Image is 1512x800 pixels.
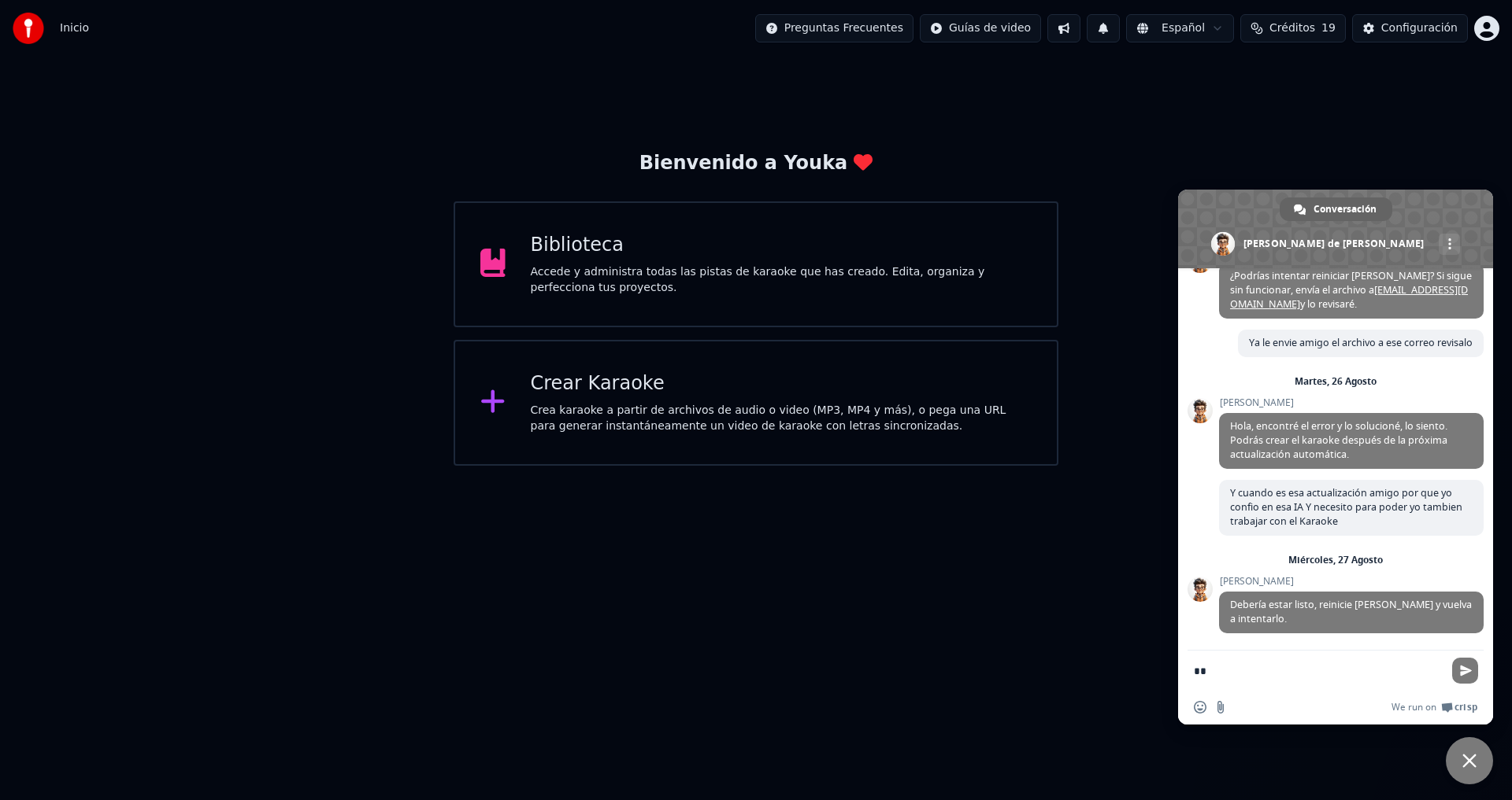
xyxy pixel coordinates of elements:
[1288,555,1383,565] div: Miércoles, 27 Agosto
[1381,20,1458,36] div: Configuración
[1295,377,1377,386] div: Martes, 26 Agosto
[1194,701,1206,713] span: Insertar un emoji
[1240,14,1346,42] button: Créditos19
[1392,701,1436,713] span: We run on
[920,14,1041,42] button: Guías de video
[755,14,913,42] button: Preguntas Frecuentes
[1249,336,1473,349] span: Ya le envie amigo el archivo a ese correo revisalo
[1230,486,1462,528] span: Y cuando es esa actualización amigo por que yo confio en esa IA Y necesito para poder yo tambien ...
[1214,701,1227,713] span: Enviar un archivo
[1280,197,1392,221] a: Conversación
[1230,283,1468,311] a: [EMAIL_ADDRESS][DOMAIN_NAME]
[60,20,89,36] nav: breadcrumb
[531,403,1032,434] div: Crea karaoke a partir de archivos de audio o video (MP3, MP4 y más), o pega una URL para generar ...
[1194,651,1446,690] textarea: Escribe aquí tu mensaje...
[1321,20,1336,36] span: 19
[1230,419,1447,461] span: Hola, encontré el error y lo solucioné, lo siento. Podrás crear el karaoke después de la próxima ...
[1452,658,1478,684] span: Enviar
[531,371,1032,396] div: Crear Karaoke
[1455,701,1477,713] span: Crisp
[531,264,1032,296] div: Accede y administra todas las pistas de karaoke que has creado. Edita, organiza y perfecciona tus...
[1219,397,1484,408] span: [PERSON_NAME]
[13,13,44,44] img: youka
[1352,14,1468,42] button: Configuración
[1392,701,1477,713] a: We run onCrisp
[60,20,89,36] span: Inicio
[1314,197,1377,221] span: Conversación
[1219,576,1484,587] span: [PERSON_NAME]
[1230,598,1472,625] span: Debería estar listo, reinicie [PERSON_NAME] y vuelva a intentarlo.
[1230,269,1472,311] span: ¿Podrías intentar reiniciar [PERSON_NAME]? Si sigue sin funcionar, envía el archivo a y lo revisaré.
[531,233,1032,258] div: Biblioteca
[639,151,873,176] div: Bienvenido a Youka
[1269,20,1315,36] span: Créditos
[1446,737,1493,784] a: Cerrar el chat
